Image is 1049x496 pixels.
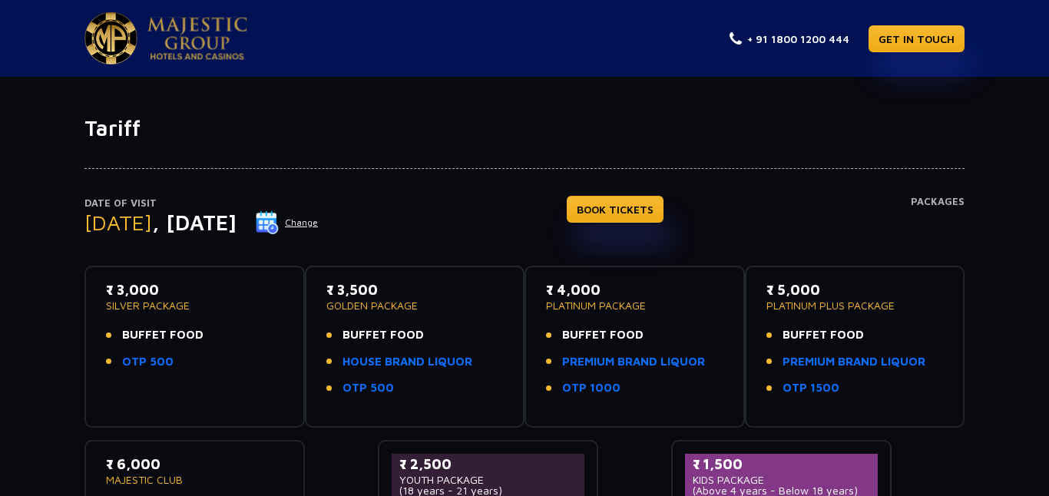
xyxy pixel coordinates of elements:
[693,454,870,475] p: ₹ 1,500
[106,454,283,475] p: ₹ 6,000
[84,115,965,141] h1: Tariff
[562,353,705,371] a: PREMIUM BRAND LIQUOR
[84,210,152,235] span: [DATE]
[106,475,283,485] p: MAJESTIC CLUB
[766,279,944,300] p: ₹ 5,000
[567,196,663,223] a: BOOK TICKETS
[546,300,723,311] p: PLATINUM PACKAGE
[255,210,319,235] button: Change
[342,326,424,344] span: BUFFET FOOD
[562,326,644,344] span: BUFFET FOOD
[399,475,577,485] p: YOUTH PACKAGE
[693,475,870,485] p: KIDS PACKAGE
[84,196,319,211] p: Date of Visit
[147,17,247,60] img: Majestic Pride
[869,25,965,52] a: GET IN TOUCH
[342,353,472,371] a: HOUSE BRAND LIQUOR
[152,210,237,235] span: , [DATE]
[911,196,965,251] h4: Packages
[546,279,723,300] p: ₹ 4,000
[730,31,849,47] a: + 91 1800 1200 444
[326,300,504,311] p: GOLDEN PACKAGE
[783,379,839,397] a: OTP 1500
[326,279,504,300] p: ₹ 3,500
[693,485,870,496] p: (Above 4 years - Below 18 years)
[783,326,864,344] span: BUFFET FOOD
[342,379,394,397] a: OTP 500
[399,454,577,475] p: ₹ 2,500
[106,300,283,311] p: SILVER PACKAGE
[122,353,174,371] a: OTP 500
[84,12,137,64] img: Majestic Pride
[783,353,925,371] a: PREMIUM BRAND LIQUOR
[766,300,944,311] p: PLATINUM PLUS PACKAGE
[562,379,620,397] a: OTP 1000
[106,279,283,300] p: ₹ 3,000
[122,326,204,344] span: BUFFET FOOD
[399,485,577,496] p: (18 years - 21 years)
